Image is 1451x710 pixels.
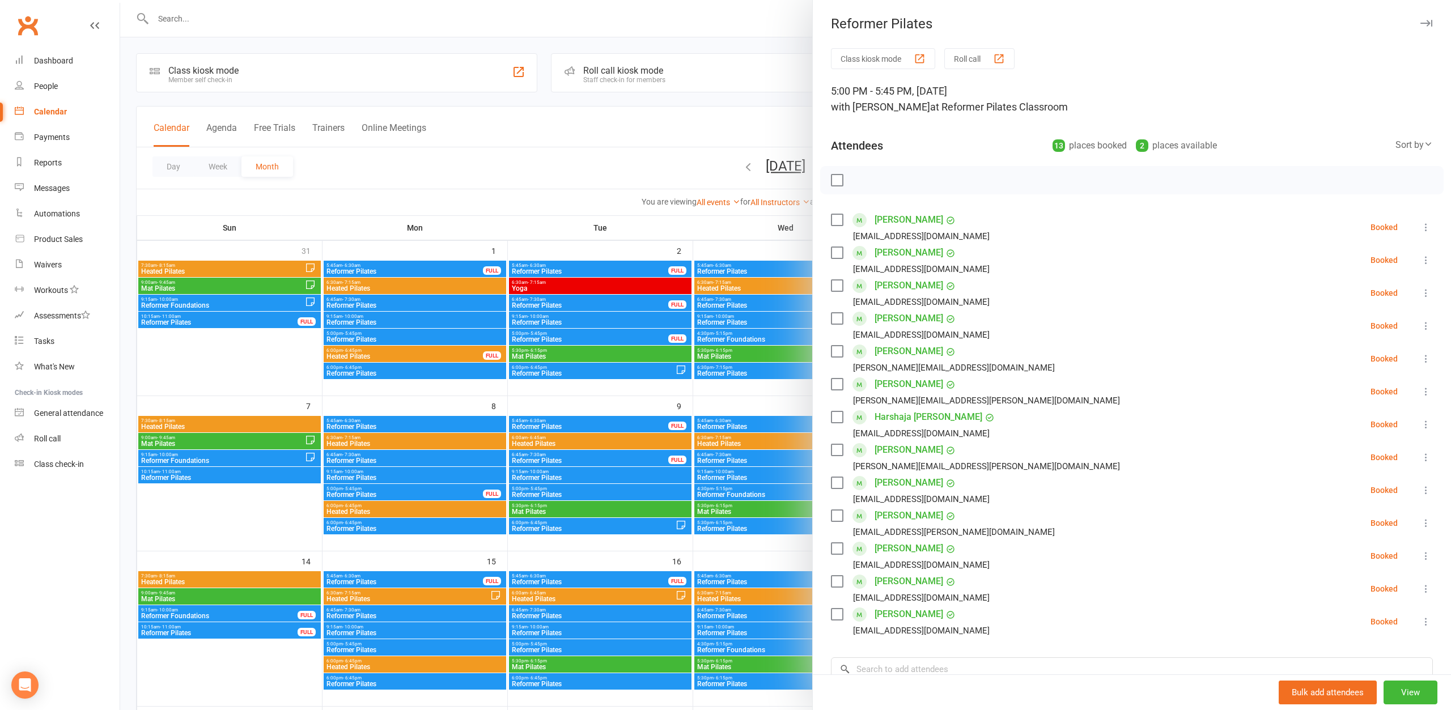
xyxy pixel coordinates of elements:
[34,133,70,142] div: Payments
[34,209,80,218] div: Automations
[1371,585,1398,593] div: Booked
[34,362,75,371] div: What's New
[853,328,990,342] div: [EMAIL_ADDRESS][DOMAIN_NAME]
[1371,453,1398,461] div: Booked
[1371,552,1398,560] div: Booked
[944,48,1015,69] button: Roll call
[875,244,943,262] a: [PERSON_NAME]
[875,211,943,229] a: [PERSON_NAME]
[875,507,943,525] a: [PERSON_NAME]
[34,409,103,418] div: General attendance
[15,426,120,452] a: Roll call
[831,657,1433,681] input: Search to add attendees
[853,229,990,244] div: [EMAIL_ADDRESS][DOMAIN_NAME]
[34,260,62,269] div: Waivers
[15,201,120,227] a: Automations
[15,227,120,252] a: Product Sales
[1395,138,1433,152] div: Sort by
[875,605,943,623] a: [PERSON_NAME]
[15,329,120,354] a: Tasks
[875,277,943,295] a: [PERSON_NAME]
[831,48,935,69] button: Class kiosk mode
[831,83,1433,115] div: 5:00 PM - 5:45 PM, [DATE]
[15,452,120,477] a: Class kiosk mode
[15,176,120,201] a: Messages
[34,337,54,346] div: Tasks
[875,309,943,328] a: [PERSON_NAME]
[34,56,73,65] div: Dashboard
[1371,256,1398,264] div: Booked
[875,539,943,558] a: [PERSON_NAME]
[34,311,90,320] div: Assessments
[34,286,68,295] div: Workouts
[853,492,990,507] div: [EMAIL_ADDRESS][DOMAIN_NAME]
[853,426,990,441] div: [EMAIL_ADDRESS][DOMAIN_NAME]
[875,441,943,459] a: [PERSON_NAME]
[34,158,62,167] div: Reports
[14,11,42,40] a: Clubworx
[875,408,982,426] a: Harshaja [PERSON_NAME]
[853,262,990,277] div: [EMAIL_ADDRESS][DOMAIN_NAME]
[1371,388,1398,396] div: Booked
[875,375,943,393] a: [PERSON_NAME]
[1053,139,1065,152] div: 13
[15,401,120,426] a: General attendance kiosk mode
[15,150,120,176] a: Reports
[1371,355,1398,363] div: Booked
[831,138,883,154] div: Attendees
[1136,138,1217,154] div: places available
[34,184,70,193] div: Messages
[34,460,84,469] div: Class check-in
[34,82,58,91] div: People
[853,590,990,605] div: [EMAIL_ADDRESS][DOMAIN_NAME]
[875,572,943,590] a: [PERSON_NAME]
[1053,138,1127,154] div: places booked
[1136,139,1148,152] div: 2
[15,278,120,303] a: Workouts
[853,525,1055,539] div: [EMAIL_ADDRESS][PERSON_NAME][DOMAIN_NAME]
[875,342,943,360] a: [PERSON_NAME]
[1371,223,1398,231] div: Booked
[1371,618,1398,626] div: Booked
[15,252,120,278] a: Waivers
[15,48,120,74] a: Dashboard
[1371,486,1398,494] div: Booked
[1279,681,1377,704] button: Bulk add attendees
[11,671,39,699] div: Open Intercom Messenger
[15,303,120,329] a: Assessments
[853,393,1120,408] div: [PERSON_NAME][EMAIL_ADDRESS][PERSON_NAME][DOMAIN_NAME]
[853,360,1055,375] div: [PERSON_NAME][EMAIL_ADDRESS][DOMAIN_NAME]
[1371,322,1398,330] div: Booked
[15,125,120,150] a: Payments
[34,235,83,244] div: Product Sales
[930,101,1068,113] span: at Reformer Pilates Classroom
[15,99,120,125] a: Calendar
[853,295,990,309] div: [EMAIL_ADDRESS][DOMAIN_NAME]
[15,354,120,380] a: What's New
[1384,681,1437,704] button: View
[15,74,120,99] a: People
[1371,519,1398,527] div: Booked
[853,459,1120,474] div: [PERSON_NAME][EMAIL_ADDRESS][PERSON_NAME][DOMAIN_NAME]
[853,623,990,638] div: [EMAIL_ADDRESS][DOMAIN_NAME]
[1371,420,1398,428] div: Booked
[875,474,943,492] a: [PERSON_NAME]
[34,107,67,116] div: Calendar
[1371,289,1398,297] div: Booked
[853,558,990,572] div: [EMAIL_ADDRESS][DOMAIN_NAME]
[34,434,61,443] div: Roll call
[813,16,1451,32] div: Reformer Pilates
[831,101,930,113] span: with [PERSON_NAME]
